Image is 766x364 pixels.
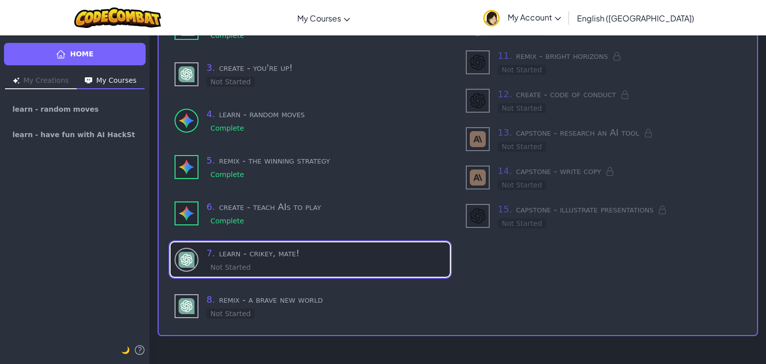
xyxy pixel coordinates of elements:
[470,54,486,70] img: DALL-E 3
[498,49,745,63] h3: remix - bright horizons
[4,97,146,121] a: learn - random moves
[179,113,194,129] img: Gemini
[206,309,255,319] div: Not Started
[498,204,512,214] span: 15 .
[297,13,341,23] span: My Courses
[572,4,699,31] a: English ([GEOGRAPHIC_DATA])
[121,346,130,354] span: 🌙
[206,246,446,260] h3: learn - crikey, mate!
[77,73,145,89] button: My Courses
[206,248,215,258] span: 7 .
[470,93,486,109] img: DALL-E 3
[206,77,255,87] div: Not Started
[470,208,486,224] img: DALL-E 3
[498,87,745,101] h3: create - code of conduct
[206,262,255,272] div: Not Started
[13,77,19,84] img: Icon
[171,103,450,138] div: learn to use - Gemini (Complete)
[206,294,215,305] span: 8 .
[85,77,92,84] img: Icon
[498,142,546,152] div: Not Started
[206,109,215,119] span: 4 .
[498,89,512,99] span: 12 .
[498,166,512,176] span: 14 .
[4,123,146,147] a: learn - have fun with AI HackStack
[171,242,450,277] div: learn to use - GPT-4 (Not Started)
[74,7,162,28] img: CodeCombat logo
[206,170,248,180] div: Complete
[206,216,248,226] div: Complete
[70,49,93,59] span: Home
[498,103,546,113] div: Not Started
[466,202,745,229] div: use - DALL-E 3 (Not Started) - Locked
[498,218,546,228] div: Not Started
[4,43,146,65] a: Home
[171,150,450,184] div: use - Gemini (Complete)
[5,73,77,89] button: My Creations
[577,13,694,23] span: English ([GEOGRAPHIC_DATA])
[466,126,745,152] div: use - Claude (Not Started) - Locked
[470,131,486,147] img: Claude
[498,180,546,190] div: Not Started
[206,201,215,212] span: 6 .
[466,49,745,75] div: use - DALL-E 3 (Not Started) - Locked
[498,164,745,178] h3: capstone - write copy
[121,344,130,356] button: 🌙
[206,30,248,40] div: Complete
[498,127,512,138] span: 13 .
[171,57,450,91] div: use - GPT-4 (Not Started)
[171,289,450,323] div: use - GPT-4 (Not Started)
[498,50,512,61] span: 11 .
[498,202,745,216] h3: capstone - illustrate presentations
[179,252,194,268] img: GPT-4
[12,106,99,113] span: learn - random moves
[179,159,194,175] img: Gemini
[292,4,355,31] a: My Courses
[466,164,745,190] div: use - Claude (Not Started) - Locked
[179,66,194,82] img: GPT-4
[206,62,215,73] span: 3 .
[206,200,446,214] h3: create - teach AIs to play
[171,196,450,230] div: use - Gemini (Complete)
[206,154,446,168] h3: remix - the winning strategy
[179,205,194,221] img: Gemini
[478,2,566,33] a: My Account
[12,131,137,139] span: learn - have fun with AI HackStack
[498,65,546,75] div: Not Started
[483,10,500,26] img: avatar
[466,87,745,114] div: use - DALL-E 3 (Not Started) - Locked
[470,170,486,185] img: Claude
[206,123,248,133] div: Complete
[206,293,446,307] h3: remix - a brave new world
[179,298,194,314] img: GPT-4
[206,61,446,75] h3: create - you're up!
[498,126,745,140] h3: capstone - research an AI tool
[206,107,446,121] h3: learn - random moves
[206,155,215,166] span: 5 .
[508,12,561,22] span: My Account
